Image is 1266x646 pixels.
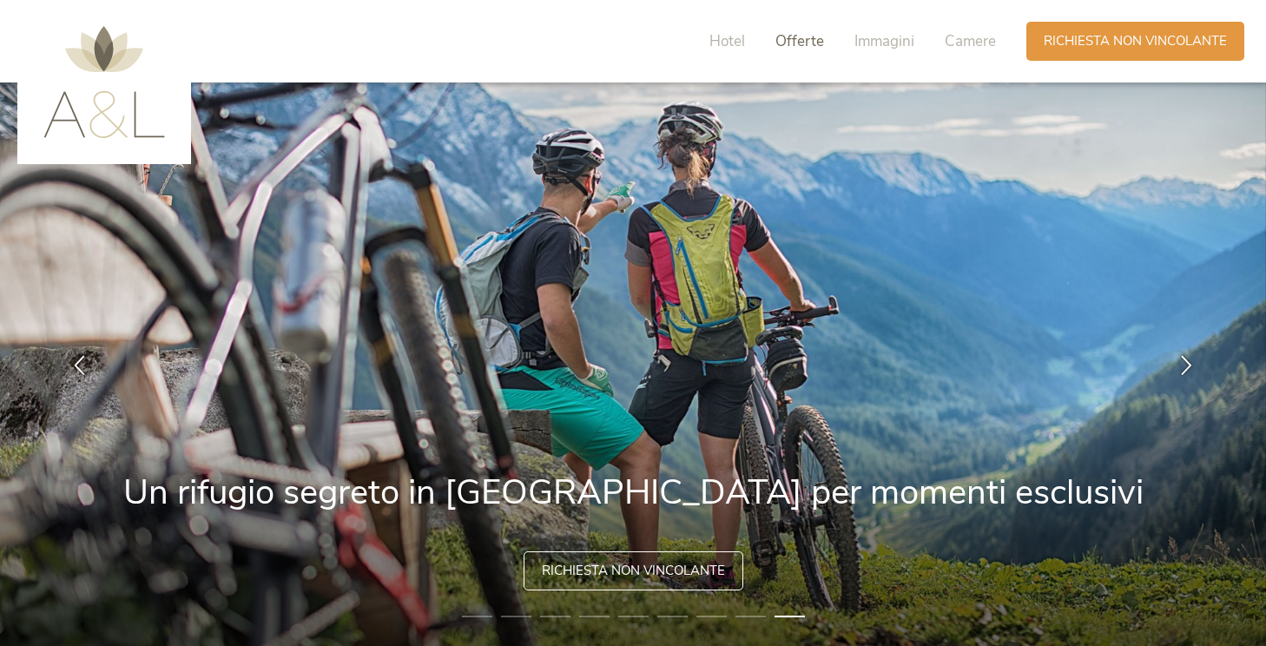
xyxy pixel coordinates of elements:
[542,562,725,580] span: Richiesta non vincolante
[43,26,165,138] img: AMONTI & LUNARIS Wellnessresort
[854,31,914,51] span: Immagini
[709,31,745,51] span: Hotel
[775,31,824,51] span: Offerte
[945,31,996,51] span: Camere
[1044,32,1227,50] span: Richiesta non vincolante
